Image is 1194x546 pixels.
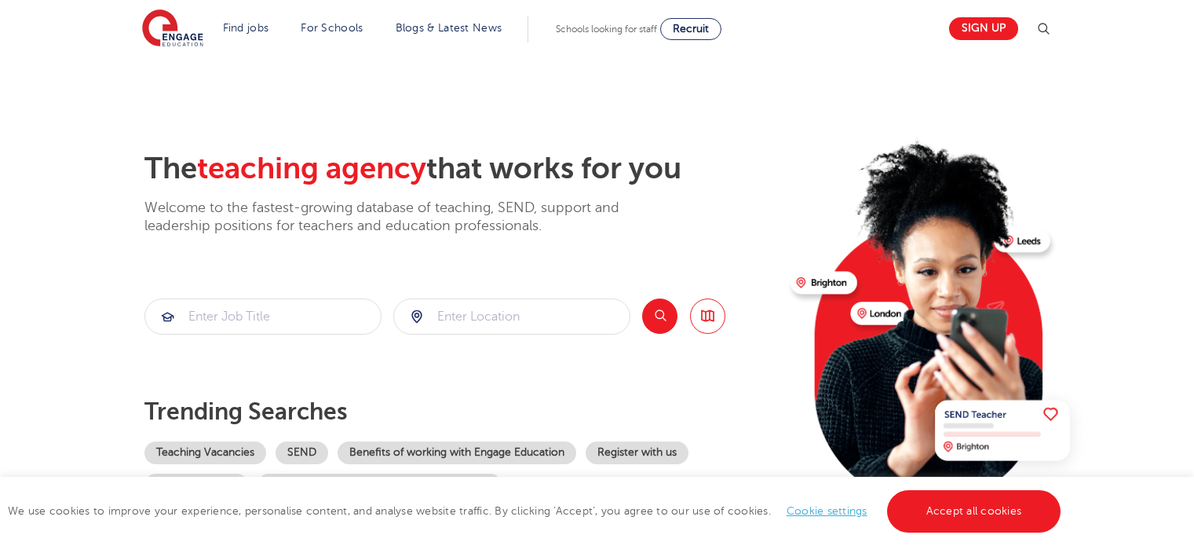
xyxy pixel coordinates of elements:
[338,442,576,464] a: Benefits of working with Engage Education
[8,505,1064,517] span: We use cookies to improve your experience, personalise content, and analyse website traffic. By c...
[223,22,269,34] a: Find jobs
[144,398,778,426] p: Trending searches
[787,505,867,517] a: Cookie settings
[276,442,328,464] a: SEND
[301,22,363,34] a: For Schools
[556,24,657,35] span: Schools looking for staff
[586,442,688,464] a: Register with us
[145,299,381,334] input: Submit
[144,299,382,335] div: Submit
[257,474,502,497] a: Our coverage across [GEOGRAPHIC_DATA]
[660,18,721,40] a: Recruit
[142,9,203,49] img: Engage Education
[144,442,266,464] a: Teaching Vacancies
[673,23,709,35] span: Recruit
[197,152,426,185] span: teaching agency
[144,474,248,497] a: Become a tutor
[396,22,502,34] a: Blogs & Latest News
[144,199,663,236] p: Welcome to the fastest-growing database of teaching, SEND, support and leadership positions for t...
[887,490,1061,533] a: Accept all cookies
[642,299,677,334] button: Search
[394,299,630,334] input: Submit
[949,17,1018,40] a: Sign up
[393,299,630,335] div: Submit
[144,151,778,187] h2: The that works for you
